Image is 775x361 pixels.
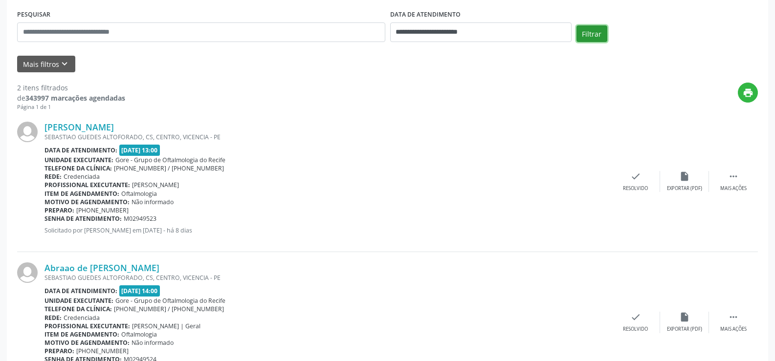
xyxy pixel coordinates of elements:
b: Profissional executante: [44,322,130,330]
b: Data de atendimento: [44,146,117,154]
b: Unidade executante: [44,297,113,305]
span: Credenciada [64,172,100,181]
i: insert_drive_file [679,312,690,322]
span: [PERSON_NAME] | Geral [132,322,200,330]
span: [PHONE_NUMBER] [76,347,129,355]
strong: 343997 marcações agendadas [25,93,125,103]
b: Profissional executante: [44,181,130,189]
b: Preparo: [44,206,74,214]
i:  [728,171,739,182]
b: Telefone da clínica: [44,305,112,313]
i: check [630,171,641,182]
div: Exportar (PDF) [667,326,702,333]
img: img [17,122,38,142]
span: Gore - Grupo de Oftalmologia do Recife [115,156,225,164]
span: [DATE] 13:00 [119,145,160,156]
div: Mais ações [720,185,747,192]
b: Motivo de agendamento: [44,198,130,206]
i: print [743,87,753,98]
span: [PHONE_NUMBER] / [PHONE_NUMBER] [114,305,224,313]
span: Gore - Grupo de Oftalmologia do Recife [115,297,225,305]
span: Oftalmologia [121,330,157,339]
span: M02949523 [124,214,156,223]
img: img [17,262,38,283]
b: Data de atendimento: [44,287,117,295]
b: Motivo de agendamento: [44,339,130,347]
span: [PHONE_NUMBER] / [PHONE_NUMBER] [114,164,224,172]
div: Exportar (PDF) [667,185,702,192]
span: Credenciada [64,314,100,322]
a: Abraao de [PERSON_NAME] [44,262,159,273]
b: Item de agendamento: [44,330,119,339]
span: Não informado [132,339,174,347]
b: Telefone da clínica: [44,164,112,172]
label: DATA DE ATENDIMENTO [390,7,461,22]
label: PESQUISAR [17,7,50,22]
div: Mais ações [720,326,747,333]
b: Unidade executante: [44,156,113,164]
div: 2 itens filtrados [17,83,125,93]
i: keyboard_arrow_down [59,59,70,69]
b: Senha de atendimento: [44,214,122,223]
div: SEBASTIAO GUEDES ALTOFORADO, CS, CENTRO, VICENCIA - PE [44,274,611,282]
div: de [17,93,125,103]
i:  [728,312,739,322]
b: Item de agendamento: [44,190,119,198]
span: Oftalmologia [121,190,157,198]
a: [PERSON_NAME] [44,122,114,132]
i: insert_drive_file [679,171,690,182]
div: Página 1 de 1 [17,103,125,111]
span: [PHONE_NUMBER] [76,206,129,214]
span: Não informado [132,198,174,206]
p: Solicitado por [PERSON_NAME] em [DATE] - há 8 dias [44,226,611,234]
b: Preparo: [44,347,74,355]
i: check [630,312,641,322]
button: Filtrar [576,25,607,42]
b: Rede: [44,314,62,322]
span: [DATE] 14:00 [119,285,160,297]
button: Mais filtroskeyboard_arrow_down [17,56,75,73]
div: SEBASTIAO GUEDES ALTOFORADO, CS, CENTRO, VICENCIA - PE [44,133,611,141]
b: Rede: [44,172,62,181]
button: print [738,83,758,103]
div: Resolvido [623,185,648,192]
span: [PERSON_NAME] [132,181,179,189]
div: Resolvido [623,326,648,333]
